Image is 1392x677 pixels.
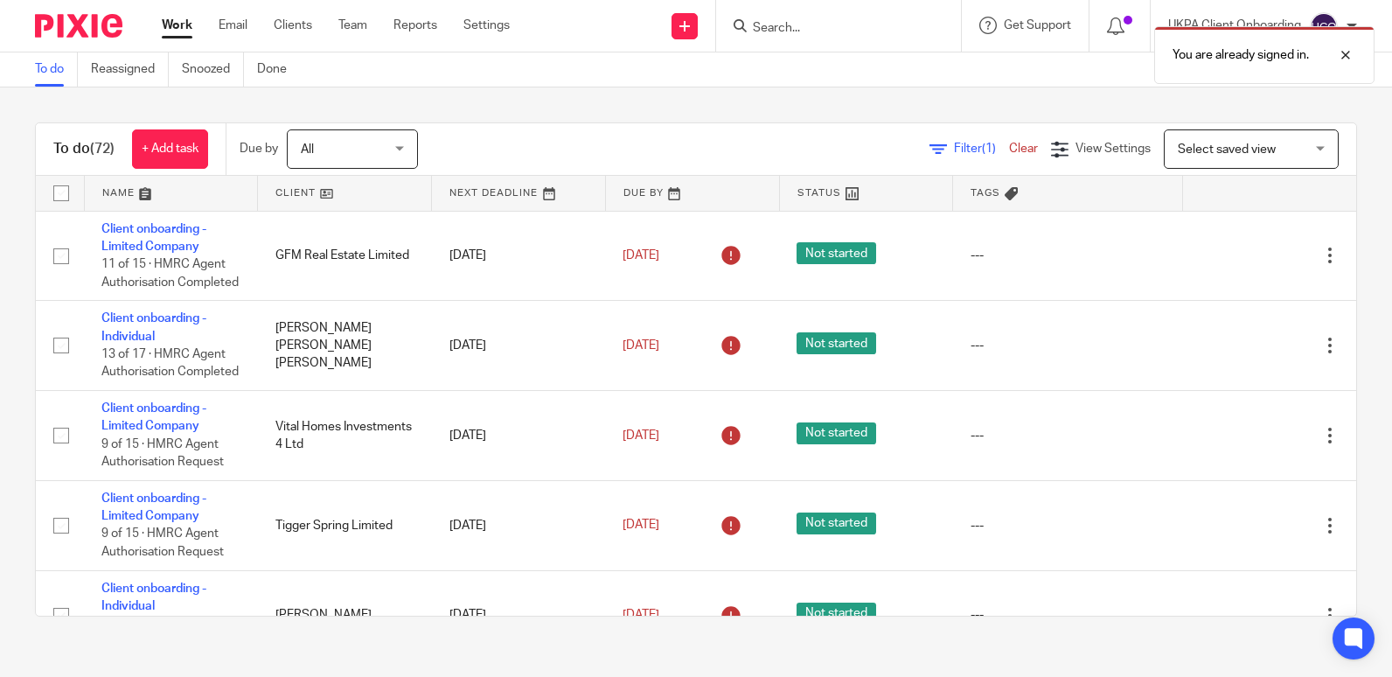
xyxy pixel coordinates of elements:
a: To do [35,52,78,87]
div: --- [971,337,1165,354]
td: GFM Real Estate Limited [258,211,432,301]
span: 9 of 15 · HMRC Agent Authorisation Request [101,528,224,559]
span: (1) [982,143,996,155]
a: Reassigned [91,52,169,87]
div: --- [971,247,1165,264]
span: [DATE] [623,339,659,352]
td: [PERSON_NAME] [258,570,432,660]
td: [PERSON_NAME] [PERSON_NAME] [PERSON_NAME] [258,301,432,391]
td: [DATE] [432,301,606,391]
span: [DATE] [623,609,659,621]
span: 13 of 17 · HMRC Agent Authorisation Completed [101,348,239,379]
td: Tigger Spring Limited [258,480,432,570]
a: Reports [393,17,437,34]
a: Client onboarding - Limited Company [101,402,206,432]
p: You are already signed in. [1173,46,1309,64]
span: Not started [797,242,876,264]
span: All [301,143,314,156]
a: Client onboarding - Individual [101,312,206,342]
a: Done [257,52,300,87]
span: 9 of 15 · HMRC Agent Authorisation Request [101,438,224,469]
a: Client onboarding - Limited Company [101,492,206,522]
td: Vital Homes Investments 4 Ltd [258,391,432,481]
td: [DATE] [432,480,606,570]
span: Not started [797,513,876,534]
span: Filter [954,143,1009,155]
a: Snoozed [182,52,244,87]
a: Team [338,17,367,34]
span: [DATE] [623,429,659,442]
a: Clear [1009,143,1038,155]
span: (72) [90,142,115,156]
span: Not started [797,422,876,444]
img: Pixie [35,14,122,38]
div: --- [971,606,1165,624]
td: [DATE] [432,570,606,660]
div: --- [971,427,1165,444]
a: Email [219,17,247,34]
a: Work [162,17,192,34]
td: [DATE] [432,391,606,481]
span: View Settings [1075,143,1151,155]
a: + Add task [132,129,208,169]
td: [DATE] [432,211,606,301]
h1: To do [53,140,115,158]
span: Select saved view [1178,143,1276,156]
a: Clients [274,17,312,34]
a: Client onboarding - Individual [101,583,206,612]
p: Due by [240,140,278,157]
span: Not started [797,332,876,354]
span: Not started [797,603,876,625]
img: svg%3E [1310,12,1338,40]
span: [DATE] [623,249,659,262]
span: [DATE] [623,520,659,532]
a: Client onboarding - Limited Company [101,223,206,253]
span: 11 of 15 · HMRC Agent Authorisation Completed [101,258,239,289]
a: Settings [463,17,510,34]
span: Tags [971,188,1000,198]
div: --- [971,517,1165,534]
